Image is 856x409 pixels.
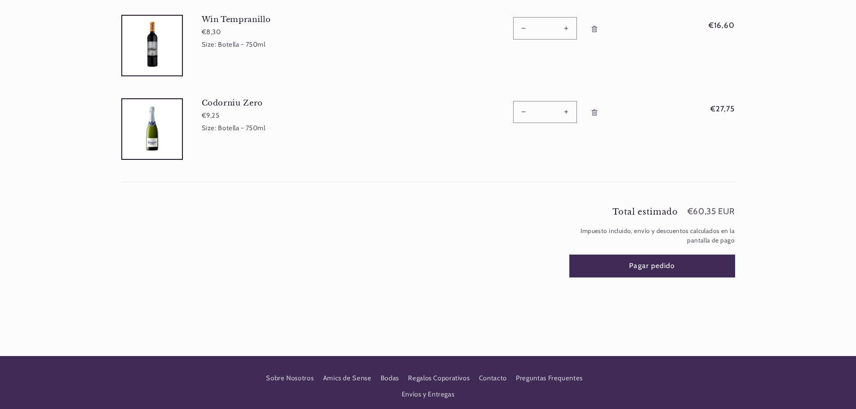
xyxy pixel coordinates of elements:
p: €60,35 EUR [687,207,735,216]
a: Eliminar Win Tempranillo - Botella - 750ml [586,17,603,41]
a: Sobre Nosotros [266,373,314,387]
a: Amics de Sense [323,370,372,387]
iframe: PayPal-paypal [570,295,735,315]
span: €27,75 [683,103,735,114]
a: Win Tempranillo [202,15,343,24]
div: €9,25 [202,111,343,121]
a: Envíos y Entregas [402,387,455,403]
dd: Botella - 750ml [218,40,265,48]
dd: Botella - 750ml [218,124,265,132]
h2: Total estimado [612,208,678,216]
a: Preguntas Frequentes [516,370,583,387]
a: Contacto [479,370,507,387]
a: Regalos Coporativos [408,370,470,387]
a: Bodas [381,370,399,387]
dt: Size: [202,124,217,132]
input: Cantidad para Codorniu Zero [534,101,556,123]
a: Eliminar Codorniu Zero - Botella - 750ml [586,101,603,125]
div: €8,30 [202,27,343,37]
input: Cantidad para Win Tempranillo [534,17,556,39]
dt: Size: [202,40,217,48]
span: €16,60 [683,20,735,31]
small: Impuesto incluido, envío y descuentos calculados en la pantalla de pago [570,226,735,244]
a: Codorniu Zero [202,98,343,108]
button: Pagar pedido [570,255,735,277]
